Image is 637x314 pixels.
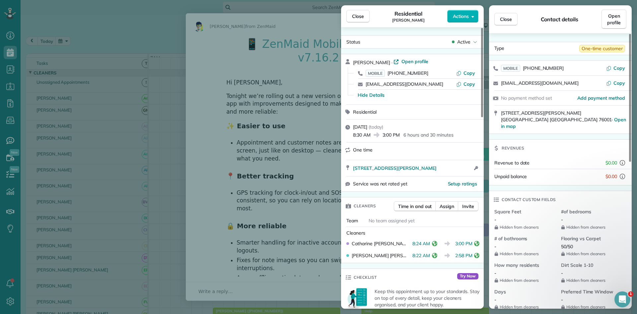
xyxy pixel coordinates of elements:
[614,291,630,307] iframe: Intercom live chat
[226,38,411,69] h1: 📱 ZenMaid Mobile Update v7.16.2
[628,291,633,297] span: 1
[210,24,246,29] span: [PERSON_NAME]
[237,139,411,163] li: Appointment and customer notes are now on their own screen, just like on desktop — cleaner and ea...
[237,189,411,213] li: GPS tracking for clock-in/out and SOS is more accurate and consistent, so you can rely on locatio...
[186,282,451,301] div: Open conversation and reply
[198,287,233,296] span: Write a reply…
[427,13,451,37] span: Close
[226,122,411,134] h2: ✨ Easier to use
[226,79,411,87] div: Hi [PERSON_NAME],
[226,92,411,116] div: Tonight we’re rolling out a new version of the ZenMaid mobile app with improvements designed to m...
[194,21,204,32] img: Profile image for Alexandre
[246,24,276,29] span: from ZenMaid
[226,222,411,234] h2: 🔒 More reliable
[237,239,411,255] li: Smarter handling for inactive accounts, no more surprise logouts.
[237,274,411,290] li: A new offline notice lets you know when your device has lost connection, so you’re always aware.
[226,172,411,184] h2: 📍 Better tracking
[237,257,411,272] li: Fixes for note images so you can swipe through without interruptions.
